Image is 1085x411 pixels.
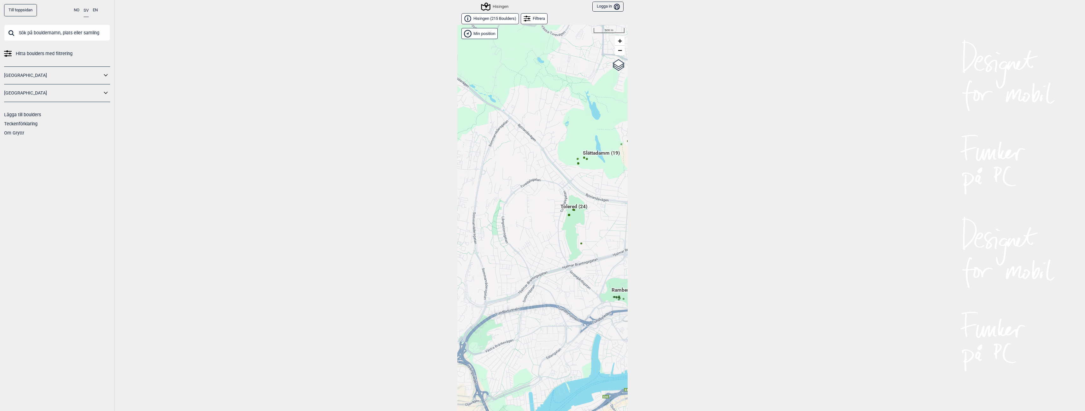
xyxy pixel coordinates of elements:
div: Hisingen [482,3,508,10]
div: Ramberget (20) [627,295,630,299]
a: Teckenförklaring [4,121,38,126]
button: SV [84,4,89,17]
span: Hitta boulders med filtrering [16,49,73,58]
span: Ramberget (20) [612,287,646,299]
div: Tolered (24) [572,211,576,215]
a: Till toppsidan [4,4,37,16]
a: [GEOGRAPHIC_DATA] [4,88,102,98]
button: Logga in [592,2,624,12]
a: Lägga till boulders [4,112,41,117]
a: Hisingen (215 Boulders) [461,13,519,24]
button: EN [93,4,98,16]
a: Zoom in [615,36,625,46]
a: [GEOGRAPHIC_DATA] [4,71,102,80]
div: 500 m [594,28,625,33]
div: Vis min position [461,28,498,39]
a: Zoom out [615,46,625,55]
a: Om Gryttr [4,130,24,135]
button: NO [74,4,79,16]
span: + [618,37,622,45]
div: Filtrera [521,13,548,24]
input: Sök på bouldernamn, plats eller samling [4,25,110,41]
div: Slättadamm (19) [599,158,603,162]
a: Layers [613,58,625,72]
a: Hitta boulders med filtrering [4,49,110,58]
span: Tolered (24) [560,203,587,215]
span: Hisingen ( 215 Boulders ) [473,16,516,21]
span: Slättadamm (19) [583,150,620,162]
span: − [618,46,622,54]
